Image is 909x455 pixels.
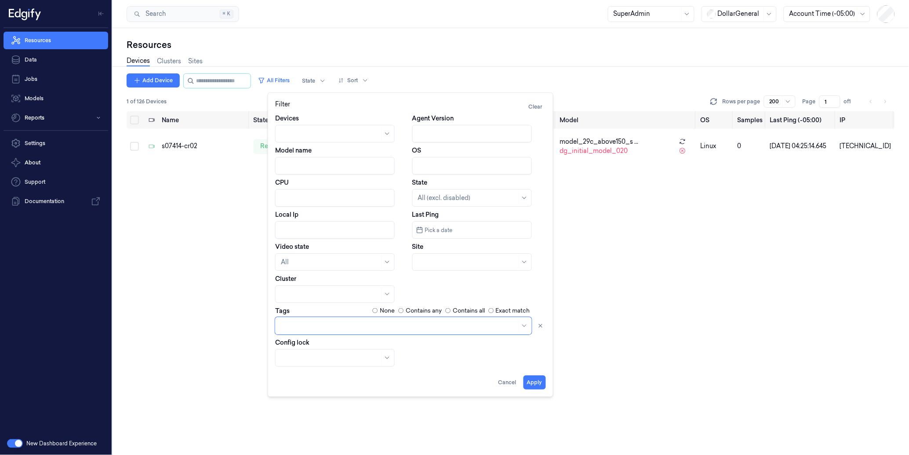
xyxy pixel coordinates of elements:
[767,111,836,129] th: Last Ping (-05:00)
[275,146,312,155] label: Model name
[250,111,298,129] th: State
[94,7,108,21] button: Toggle Navigation
[453,306,485,315] label: Contains all
[844,98,858,106] span: of 1
[162,142,246,151] div: s07414-cr02
[4,51,108,69] a: Data
[275,210,298,219] label: Local Ip
[524,375,546,389] button: Apply
[525,100,546,114] button: Clear
[4,135,108,152] a: Settings
[275,178,289,187] label: CPU
[836,111,895,129] th: IP
[4,193,108,210] a: Documentation
[495,375,520,389] button: Cancel
[142,9,166,18] span: Search
[275,100,546,114] div: Filter
[127,98,167,106] span: 1 of 126 Devices
[412,178,428,187] label: State
[158,111,250,129] th: Name
[412,221,532,239] button: Pick a date
[423,226,453,234] span: Pick a date
[127,56,150,66] a: Devices
[4,90,108,107] a: Models
[4,154,108,171] button: About
[496,306,530,315] label: Exact match
[275,338,309,347] label: Config lock
[738,142,763,151] div: 0
[723,98,760,106] p: Rows per page
[127,39,895,51] div: Resources
[130,142,139,151] button: Select row
[254,139,287,153] div: ready
[255,73,293,87] button: All Filters
[275,242,309,251] label: Video state
[4,109,108,127] button: Reports
[840,142,891,151] div: [TECHNICAL_ID]
[700,142,731,151] p: linux
[560,137,639,146] span: model_29c_above150_s ...
[188,57,203,66] a: Sites
[127,6,239,22] button: Search⌘K
[556,111,697,129] th: Model
[412,146,422,155] label: OS
[412,114,454,123] label: Agent Version
[412,242,424,251] label: Site
[734,111,767,129] th: Samples
[4,70,108,88] a: Jobs
[560,146,628,156] span: dg_initial_model_020
[803,98,816,106] span: Page
[275,274,296,283] label: Cluster
[406,306,442,315] label: Contains any
[412,210,439,219] label: Last Ping
[4,173,108,191] a: Support
[770,142,833,151] div: [DATE] 04:25:14.645
[130,116,139,124] button: Select all
[275,308,290,314] label: Tags
[157,57,181,66] a: Clusters
[127,73,180,87] button: Add Device
[4,32,108,49] a: Resources
[697,111,734,129] th: OS
[380,306,395,315] label: None
[865,95,891,108] nav: pagination
[275,114,299,123] label: Devices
